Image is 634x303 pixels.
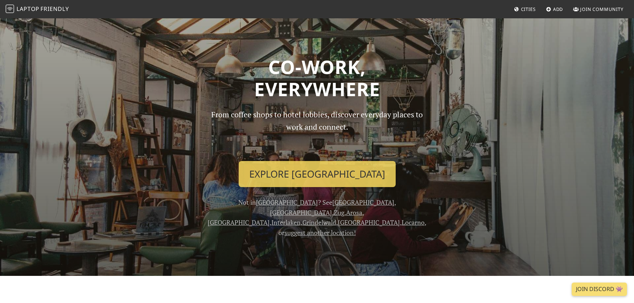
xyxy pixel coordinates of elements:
[270,208,332,217] a: [GEOGRAPHIC_DATA]
[6,3,69,16] a: LaptopFriendly LaptopFriendly
[205,109,429,155] p: From coffee shops to hotel lobbies, discover everyday places to work and connect.
[346,208,362,217] a: Arosa
[256,198,318,206] a: [GEOGRAPHIC_DATA]
[572,283,627,296] a: Join Discord 👾
[6,5,14,13] img: LaptopFriendly
[402,218,425,227] a: Locarno
[284,228,356,237] a: suggest another location!
[208,198,426,237] span: Not in ? See , , , , , , , , , or
[570,3,626,16] a: Join Community
[208,218,270,227] a: [GEOGRAPHIC_DATA]
[302,218,336,227] a: Grindelwald
[334,208,344,217] a: Zug
[17,5,39,13] span: Laptop
[40,5,69,13] span: Friendly
[511,3,539,16] a: Cities
[271,218,301,227] a: Interlaken
[332,198,394,206] a: [GEOGRAPHIC_DATA]
[239,161,396,187] a: Explore [GEOGRAPHIC_DATA]
[553,6,563,12] span: Add
[543,3,566,16] a: Add
[580,6,623,12] span: Join Community
[521,6,536,12] span: Cities
[338,218,400,227] a: [GEOGRAPHIC_DATA]
[89,56,545,100] h1: Co-work, Everywhere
